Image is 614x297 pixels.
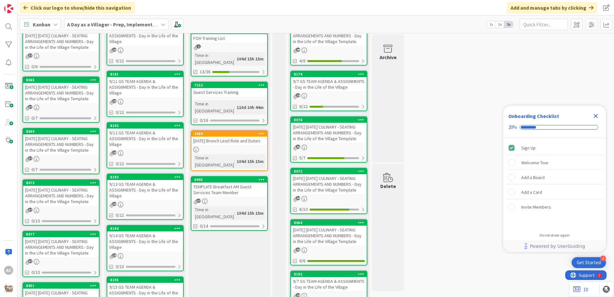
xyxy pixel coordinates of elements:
[28,53,32,58] span: 37
[294,169,367,174] div: 8072
[600,256,606,261] div: 4
[235,158,265,165] div: 104d 15h 15m
[191,82,267,88] div: 7152
[116,58,124,64] span: 0/22
[22,179,100,226] a: 8073[DATE] [DATE] CULINARY - SEATING ARRANGEMENTS AND NUMBERS - Day in the Life of the Village Te...
[197,44,201,49] span: 1
[521,159,548,166] div: Welcome Tour
[107,71,183,97] div: 81919/11 GS TEAM AGENDA & ASSIGNMENTS - Day in the Life of the Village
[26,129,99,134] div: 8069
[112,99,117,103] span: 19
[110,123,183,128] div: 8192
[28,259,32,263] span: 37
[235,104,265,111] div: 110d 10h 44m
[521,188,542,196] div: Add a Card
[200,223,208,230] span: 0/14
[291,117,367,143] div: 8076[DATE] [DATE] CULINARY - SEATING ARRANGEMENTS AND NUMBERS - Day in the Life of the Village Te...
[112,150,117,155] span: 19
[26,181,99,185] div: 8073
[503,138,606,229] div: Checklist items
[506,200,603,214] div: Invite Members is incomplete.
[508,124,517,130] div: 20%
[194,177,267,182] div: 6945
[112,202,117,206] span: 19
[31,63,38,70] span: 0/6
[191,82,267,96] div: 7152Guest Services Training
[521,174,545,181] div: Add a Board
[487,21,496,28] span: 1x
[107,123,183,129] div: 8192
[539,233,570,238] div: Do not show again
[107,71,184,117] a: 81919/11 GS TEAM AGENDA & ASSIGNMENTS - Day in the Life of the Village0/22
[294,221,367,225] div: 8064
[26,232,99,237] div: 8077
[234,55,235,62] span: :
[572,257,606,268] div: Open Get Started checklist, remaining modules: 4
[23,186,99,206] div: [DATE] [DATE] CULINARY - SEATING ARRANGEMENTS AND NUMBERS - Day in the Life of the Village Template
[299,58,305,64] span: 4/6
[235,55,265,62] div: 104d 15h 15m
[116,263,124,270] span: 0/23
[194,83,267,87] div: 7152
[67,21,182,28] b: A Day as a Villager - Prep, Implement and Execute
[110,278,183,282] div: 8195
[520,19,568,30] input: Quick Filter...
[291,220,367,226] div: 8064
[31,218,40,224] span: 0/10
[107,26,183,46] div: 9/10 GS TEAM AGENDA & ASSIGNMENTS - Day in the Life of the Village
[234,104,235,111] span: :
[28,156,32,160] span: 37
[110,226,183,231] div: 8194
[294,272,367,276] div: 8182
[291,71,367,77] div: 8174
[23,26,99,51] div: [DATE] [DATE] CULINARY - SEATING ARRANGEMENTS AND NUMBERS - Day in the Life of the Village Template
[112,48,117,52] span: 19
[290,71,367,111] a: 81749/7 GS TEAM AGENDA & ASSIGNMENTS - Day in the Life of the Village6/22
[291,220,367,246] div: 8064[DATE] [DATE] CULINARY - SEATING ARRANGEMENTS AND NUMBERS - Day in the Life of the Village Te...
[23,180,99,206] div: 8073[DATE] [DATE] CULINARY - SEATING ARRANGEMENTS AND NUMBERS - Day in the Life of the Village Te...
[296,196,300,200] span: 44
[291,168,367,194] div: 8072[DATE] [DATE] CULINARY - SEATING ARRANGEMENTS AND NUMBERS - Day in the Life of the Village Te...
[33,3,35,8] div: 1
[26,283,99,288] div: 8051
[23,237,99,257] div: [DATE] [DATE] CULINARY - SEATING ARRANGEMENTS AND NUMBERS - Day in the Life of the Village Template
[506,240,603,252] a: Powered by UserGuiding
[191,137,267,145] div: [DATE] Brunch Lead Role and Duties
[107,19,184,66] a: 9/10 GS TEAM AGENDA & ASSIGNMENTS - Day in the Life of the Village0/22
[291,271,367,277] div: 8182
[23,129,99,134] div: 8069
[107,180,183,200] div: 9/13 GS TEAM AGENDA & ASSIGNMENTS - Day in the Life of the Village
[503,240,606,252] div: Footer
[507,2,597,14] div: Add and manage tabs by clicking
[23,283,99,289] div: 8051
[194,131,267,136] div: 2689
[22,128,100,174] a: 8069[DATE] [DATE] CULINARY - SEATING ARRANGEMENTS AND NUMBERS - Day in the Life of the Village Te...
[107,231,183,251] div: 9/14 GS TEAM AGENDA & ASSIGNMENTS - Day in the Life of the Village
[294,72,367,76] div: 8174
[110,72,183,76] div: 8191
[191,177,267,197] div: 6945TEMPLATE Breakfast AM Guest Services Team Member
[23,231,99,257] div: 8077[DATE] [DATE] CULINARY - SEATING ARRANGEMENTS AND NUMBERS - Day in the Life of the Village Te...
[107,122,184,168] a: 81929/12 GS TEAM AGENDA & ASSIGNMENTS - Day in the Life of the Village0/22
[13,1,29,9] span: Support
[107,226,183,251] div: 81949/14 GS TEAM AGENDA & ASSIGNMENTS - Day in the Life of the Village
[591,111,601,121] div: Close Checklist
[191,28,267,42] div: 7103FOH Training List
[107,174,183,180] div: 8193
[31,166,38,173] span: 0/7
[110,175,183,179] div: 8193
[107,225,184,271] a: 81949/14 GS TEAM AGENDA & ASSIGNMENTS - Day in the Life of the Village0/23
[22,25,100,71] a: [DATE] [DATE] CULINARY - SEATING ARRANGEMENTS AND NUMBERS - Day in the Life of the Village Templa...
[290,19,367,66] a: [DATE] [DATE] CULINARY - SEATING ARRANGEMENTS AND NUMBERS - Day in the Life of the Village Templa...
[107,123,183,148] div: 81929/12 GS TEAM AGENDA & ASSIGNMENTS - Day in the Life of the Village
[197,199,201,203] span: 37
[299,257,305,264] span: 6/6
[193,100,234,114] div: Time in [GEOGRAPHIC_DATA]
[290,219,367,265] a: 8064[DATE] [DATE] CULINARY - SEATING ARRANGEMENTS AND NUMBERS - Day in the Life of the Village Te...
[23,77,99,103] div: 8065[DATE] [DATE] CULINARY - SEATING ARRANGEMENTS AND NUMBERS - Day in the Life of the Village Te...
[107,71,183,77] div: 8191
[296,48,300,52] span: 40
[290,116,367,163] a: 8076[DATE] [DATE] CULINARY - SEATING ARRANGEMENTS AND NUMBERS - Day in the Life of the Village Te...
[31,269,40,276] span: 0/10
[506,141,603,155] div: Sign Up is complete.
